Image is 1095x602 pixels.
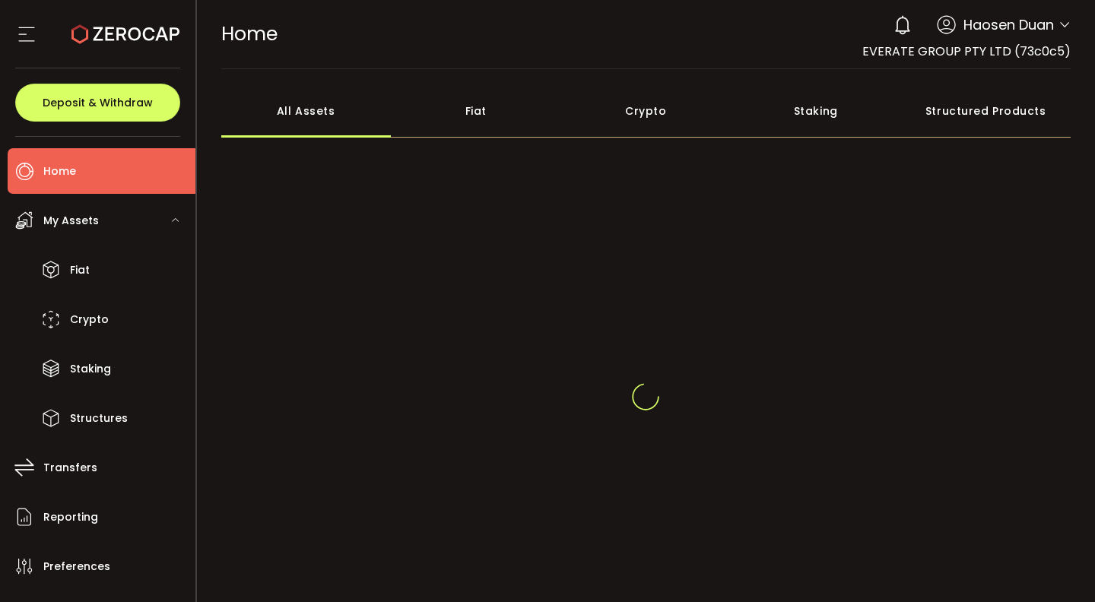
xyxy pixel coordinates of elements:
span: Structures [70,407,128,429]
span: Home [221,21,278,47]
span: EVERATE GROUP PTY LTD (73c0c5) [862,43,1071,60]
span: My Assets [43,210,99,232]
span: Crypto [70,309,109,331]
div: Staking [731,84,901,138]
span: Fiat [70,259,90,281]
div: Structured Products [901,84,1071,138]
span: Deposit & Withdraw [43,97,153,108]
span: Reporting [43,506,98,528]
span: Transfers [43,457,97,479]
button: Deposit & Withdraw [15,84,180,122]
span: Preferences [43,556,110,578]
span: Staking [70,358,111,380]
div: Crypto [561,84,732,138]
div: All Assets [221,84,392,138]
span: Haosen Duan [963,14,1054,35]
span: Home [43,160,76,182]
div: Fiat [391,84,561,138]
